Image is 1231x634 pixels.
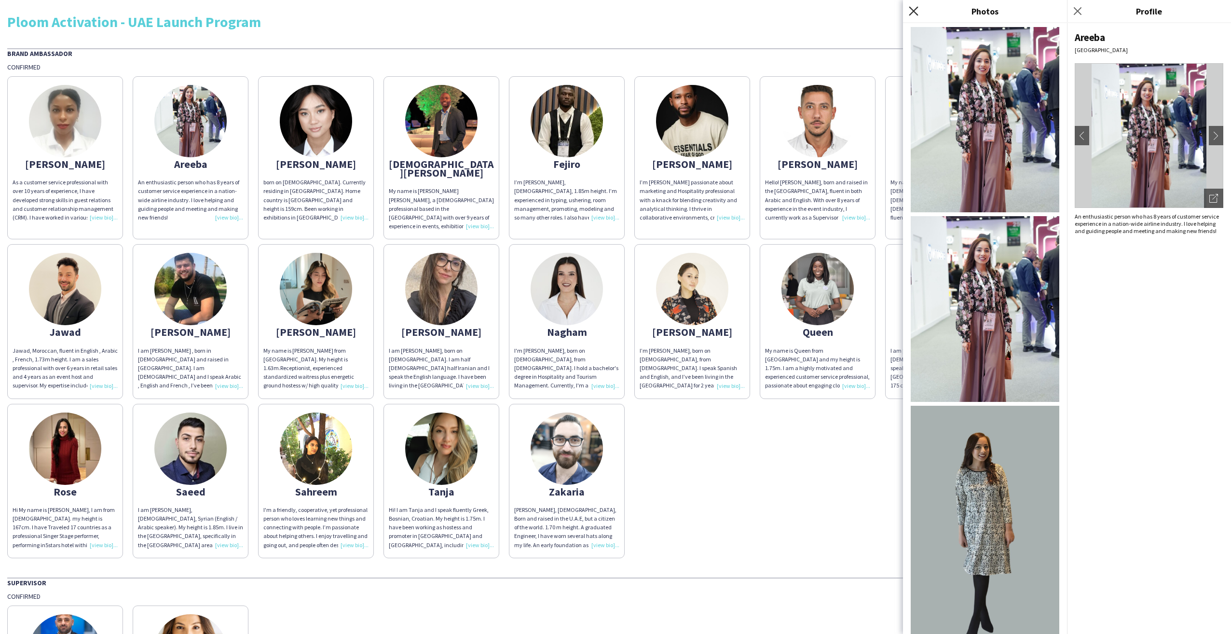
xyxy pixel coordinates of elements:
img: Crew photo 939470 [911,216,1059,401]
div: Nagham [514,328,619,336]
div: I’m [PERSON_NAME], born on [DEMOGRAPHIC_DATA], from [DEMOGRAPHIC_DATA]. I speak Spanish and Engli... [640,346,745,390]
div: Fejiro [514,160,619,168]
div: Zakaria [514,487,619,496]
div: [PERSON_NAME] [765,160,870,168]
div: Rose [13,487,118,496]
img: thumb-669dd65e74f13.jpg [154,413,227,485]
div: An enthusiastic person who has 8 years of customer service experience in a nation-wide airline in... [1075,213,1223,234]
div: An enthusiastic person who has 8 years of customer service experience in a nation-wide airline in... [138,178,243,222]
div: My name is Queen from [GEOGRAPHIC_DATA] and my height is 1.75m. I am a highly motivated and exper... [765,346,870,390]
img: thumb-64e8ad830b462.jpeg [531,253,603,325]
img: thumb-67eebcc5cfac7.jpeg [29,413,101,485]
img: thumb-93c449ee-aeda-4391-99ff-9596d2d56b55.jpg [280,253,352,325]
div: I am [PERSON_NAME], born on [DEMOGRAPHIC_DATA]. I am half [DEMOGRAPHIC_DATA] half Iranian and I s... [389,346,494,390]
div: I'm [PERSON_NAME], born on [DEMOGRAPHIC_DATA], from [DEMOGRAPHIC_DATA]. I hold a bachelor's degre... [514,346,619,390]
div: Hi My name is [PERSON_NAME], I am from [DEMOGRAPHIC_DATA]. my height is 167cm. I have Traveled 17... [13,506,118,550]
div: [PERSON_NAME] [890,160,996,168]
div: Confirmed [7,592,1224,601]
div: Queen [765,328,870,336]
img: thumb-eae2c7cf-2cf7-40aa-910b-feec3a68eb18.jpg [405,413,478,485]
div: [PERSON_NAME] [263,328,369,336]
span: Receptionist, experienced standardized waitress plus energetic ground hostess w/ high quality ser... [263,364,368,459]
div: [PERSON_NAME] [640,328,745,336]
img: thumb-8a82379a-265f-4b96-ad2f-fbc9c6dfd3c3.jpg [280,413,352,485]
div: Sahreem [263,487,369,496]
div: I am [PERSON_NAME] , born in [DEMOGRAPHIC_DATA] and raised in [GEOGRAPHIC_DATA]. I am [DEMOGRAPHI... [138,346,243,390]
img: thumb-6446bed8e0949.png [531,413,603,485]
div: My name is [PERSON_NAME], born on [DEMOGRAPHIC_DATA] in [DEMOGRAPHIC_DATA], 163cm. I am a [DEMOGR... [890,178,996,222]
div: Ploom Activation - UAE Launch Program [7,14,1224,29]
div: My name is [PERSON_NAME] [PERSON_NAME], a [DEMOGRAPHIC_DATA] professional based in the [GEOGRAPHI... [389,187,494,231]
div: Saeed [138,487,243,496]
div: I’m [PERSON_NAME], [DEMOGRAPHIC_DATA], 1.85m height. I’m experienced in typing, ushering, room ma... [514,178,619,222]
div: Brand Ambassador [7,48,1224,58]
div: Open photos pop-in [1204,189,1223,208]
img: thumb-a7f23183-dbeb-4d83-8484-7b2e2f6a515b.jpg [29,253,101,325]
div: born on [DEMOGRAPHIC_DATA]. Currently residing in [GEOGRAPHIC_DATA]. Home country is [GEOGRAPHIC_... [263,178,369,222]
div: I'm a friendly, cooperative, yet professional person who loves learning new things and connecting... [263,506,369,550]
div: Areeba [1075,31,1223,44]
div: Areeba [138,160,243,168]
div: Jawad, Moroccan, fluent in English , Arabic , French, 1.73m height. I am a sales professional wit... [13,346,118,390]
div: My name is [PERSON_NAME] from [GEOGRAPHIC_DATA]. My height is 1.63m. [263,346,369,390]
div: [PERSON_NAME] [389,328,494,336]
div: [PERSON_NAME] [138,328,243,336]
img: thumb-5ec6ba5e-a96c-49ca-9ff9-7560cb8b5d7b.jpg [781,253,854,325]
h3: Profile [1067,5,1231,17]
img: thumb-03812aac-1a8d-4b94-a49e-23dd17b0c0b4.jpg [405,85,478,157]
div: Rachid [890,328,996,336]
div: [GEOGRAPHIC_DATA] [1075,46,1223,54]
div: As a customer service professional with over 10 years of experience, I have developed strong skil... [13,178,118,222]
img: thumb-65548945be588.jpeg [531,85,603,157]
div: [DEMOGRAPHIC_DATA][PERSON_NAME] [389,160,494,177]
img: thumb-678acf88db3bb.jpeg [405,253,478,325]
div: Hi! I am Tanja and I speak fluently Greek, Bosnian, Croatian. My height is 1.75m. I have been wor... [389,506,494,550]
div: [PERSON_NAME] [13,160,118,168]
h3: Photos [903,5,1067,17]
div: Hello! [PERSON_NAME], born and raised in the [GEOGRAPHIC_DATA], fluent in both Arabic and English... [765,178,870,222]
div: I am [PERSON_NAME], born in [DEMOGRAPHIC_DATA] on [DATE], and I speak Arabic, English, and French... [890,346,996,390]
div: [PERSON_NAME] [640,160,745,168]
div: [PERSON_NAME], [DEMOGRAPHIC_DATA], Born and raised in the U.A.E, but a citizen of the world. 1.70... [514,506,619,550]
img: thumb-61f992cc26aec.jpeg [154,253,227,325]
img: Crew photo 0 [911,27,1059,212]
img: thumb-67f8ad2747051.jpg [29,85,101,157]
img: thumb-64457533973b8.jpeg [781,85,854,157]
img: thumb-3187996c-fefa-42fa-9a3e-3aae5b38b09e.jpg [656,253,728,325]
img: thumb-ff7469b6-a022-4871-8823-939c98a04a16.jpg [280,85,352,157]
div: Confirmed [7,63,1224,71]
img: thumb-2eb117d6-5731-46d6-bab7-b80aedc5b42f.jpg [154,85,227,157]
div: Jawad [13,328,118,336]
div: Tanja [389,487,494,496]
div: Supervisor [7,578,1224,587]
div: I’m [PERSON_NAME] passionate about marketing and Hospitality professional with a knack for blendi... [640,178,745,222]
img: Crew avatar or photo [1075,63,1223,208]
img: thumb-6788cb2749db4.jpg [656,85,728,157]
div: [PERSON_NAME] [263,160,369,168]
div: I am [PERSON_NAME], [DEMOGRAPHIC_DATA], Syrian (English / Arabic speaker). My height is 1.85m. I ... [138,506,243,550]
